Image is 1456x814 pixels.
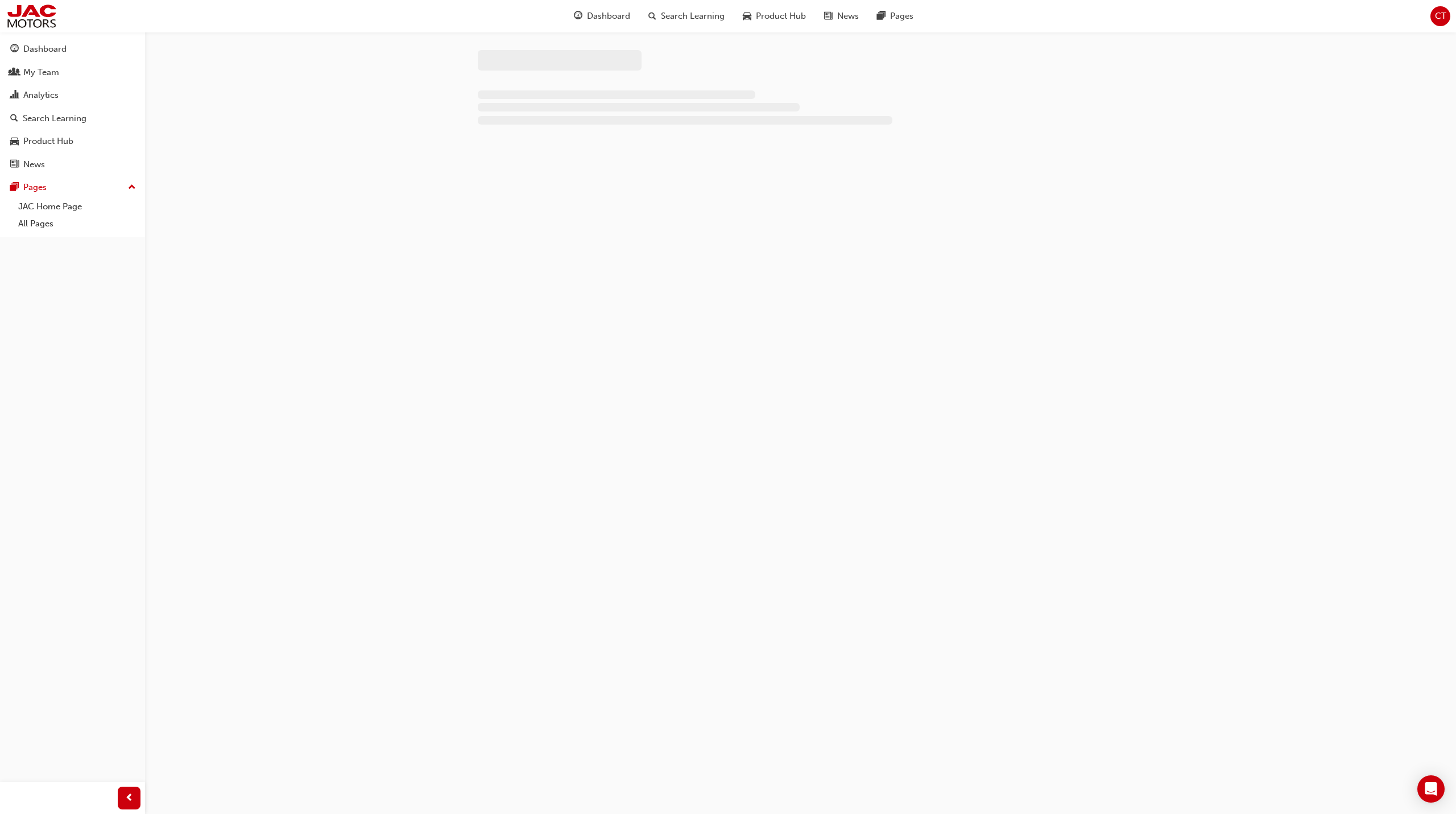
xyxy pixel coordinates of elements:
span: pages-icon [877,9,886,23]
span: Dashboard [587,10,630,23]
a: guage-iconDashboard [565,5,639,28]
img: jac-portal [6,3,57,29]
button: Pages [5,177,140,198]
button: CT [1430,6,1450,26]
a: My Team [5,62,140,83]
span: people-icon [10,68,19,78]
a: news-iconNews [815,5,868,28]
a: All Pages [14,215,140,233]
div: My Team [23,66,59,79]
span: news-icon [10,160,19,170]
span: search-icon [10,114,18,124]
a: Product Hub [5,131,140,152]
span: car-icon [743,9,751,23]
span: search-icon [648,9,656,23]
div: Dashboard [23,43,67,56]
button: DashboardMy TeamAnalyticsSearch LearningProduct HubNews [5,36,140,177]
div: Pages [23,181,47,194]
div: Analytics [23,89,59,102]
span: pages-icon [10,183,19,193]
div: News [23,158,45,171]
span: up-icon [128,180,136,195]
span: CT [1435,10,1446,23]
a: News [5,154,140,175]
a: Analytics [5,85,140,106]
a: Search Learning [5,108,140,129]
a: search-iconSearch Learning [639,5,734,28]
span: Product Hub [756,10,806,23]
span: chart-icon [10,90,19,101]
div: Product Hub [23,135,73,148]
span: guage-icon [10,44,19,55]
span: news-icon [824,9,833,23]
div: Search Learning [23,112,86,125]
span: prev-icon [125,791,134,805]
span: car-icon [10,137,19,147]
span: guage-icon [574,9,582,23]
span: Pages [890,10,913,23]
span: Search Learning [661,10,725,23]
a: pages-iconPages [868,5,923,28]
span: News [837,10,859,23]
a: Dashboard [5,39,140,60]
a: car-iconProduct Hub [734,5,815,28]
a: JAC Home Page [14,198,140,216]
div: Open Intercom Messenger [1417,775,1445,803]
